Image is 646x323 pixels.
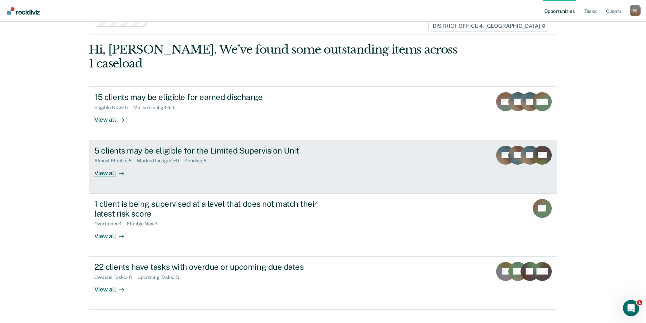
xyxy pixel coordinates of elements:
[133,105,181,110] div: Marked Ineligible : 6
[137,158,184,164] div: Marked Ineligible : 9
[94,158,137,164] div: Almost Eligible : 5
[428,21,550,32] span: DISTRICT OFFICE 4, [GEOGRAPHIC_DATA]
[89,43,464,70] div: Hi, [PERSON_NAME]. We’ve found some outstanding items across 1 caseload
[94,146,332,156] div: 5 clients may be eligible for the Limited Supervision Unit
[630,5,641,16] button: Profile dropdown button
[94,280,132,293] div: View all
[94,262,332,272] div: 22 clients have tasks with overdue or upcoming due dates
[623,300,639,316] iframe: Intercom live chat
[94,164,132,177] div: View all
[89,194,557,257] a: 1 client is being supervised at a level that does not match their latest risk scoreOverridden:1El...
[89,257,557,310] a: 22 clients have tasks with overdue or upcoming due datesOverdue Tasks:16Upcoming Tasks:15View all
[94,275,137,280] div: Overdue Tasks : 16
[94,199,332,219] div: 1 client is being supervised at a level that does not match their latest risk score
[89,140,557,194] a: 5 clients may be eligible for the Limited Supervision UnitAlmost Eligible:5Marked Ineligible:9Pen...
[630,5,641,16] div: P S
[137,275,184,280] div: Upcoming Tasks : 15
[89,86,557,140] a: 15 clients may be eligible for earned dischargeEligible Now:15Marked Ineligible:6View all
[7,7,40,15] img: Recidiviz
[184,158,212,164] div: Pending : 5
[94,92,332,102] div: 15 clients may be eligible for earned discharge
[94,105,133,110] div: Eligible Now : 15
[94,110,132,124] div: View all
[94,221,127,227] div: Overridden : 1
[637,300,642,305] span: 1
[94,227,132,240] div: View all
[127,221,163,227] div: Eligible Now : 1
